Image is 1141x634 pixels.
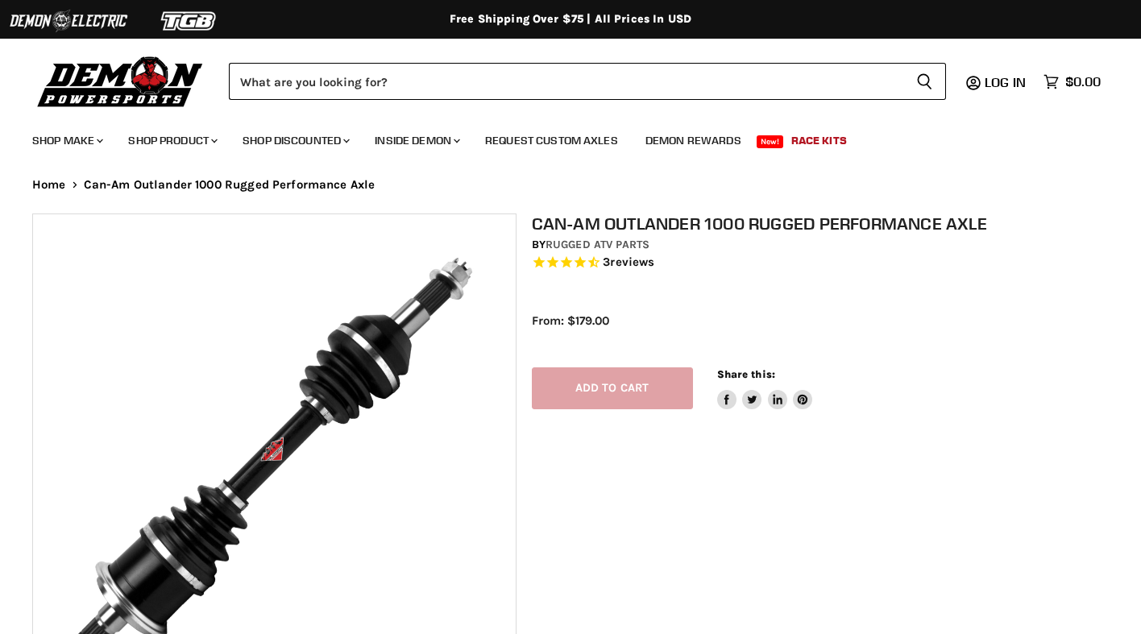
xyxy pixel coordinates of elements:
span: $0.00 [1065,74,1101,89]
a: Demon Rewards [633,124,753,157]
span: New! [757,135,784,148]
h1: Can-Am Outlander 1000 Rugged Performance Axle [532,213,1124,234]
button: Search [903,63,946,100]
span: Log in [985,74,1026,90]
div: by [532,236,1124,254]
a: Inside Demon [363,124,470,157]
form: Product [229,63,946,100]
a: Shop Make [20,124,113,157]
a: Shop Product [116,124,227,157]
span: From: $179.00 [532,313,609,328]
input: Search [229,63,903,100]
a: Request Custom Axles [473,124,630,157]
ul: Main menu [20,118,1097,157]
a: Shop Discounted [230,124,359,157]
img: TGB Logo 2 [129,6,250,36]
aside: Share this: [717,367,813,410]
span: 3 reviews [603,255,654,269]
span: Share this: [717,368,775,380]
a: Race Kits [779,124,859,157]
a: $0.00 [1035,70,1109,93]
a: Home [32,178,66,192]
img: Demon Powersports [32,52,209,110]
span: Rated 4.3 out of 5 stars 3 reviews [532,255,1124,271]
span: Can-Am Outlander 1000 Rugged Performance Axle [84,178,375,192]
a: Rugged ATV Parts [546,238,649,251]
a: Log in [977,75,1035,89]
span: reviews [610,255,654,269]
img: Demon Electric Logo 2 [8,6,129,36]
